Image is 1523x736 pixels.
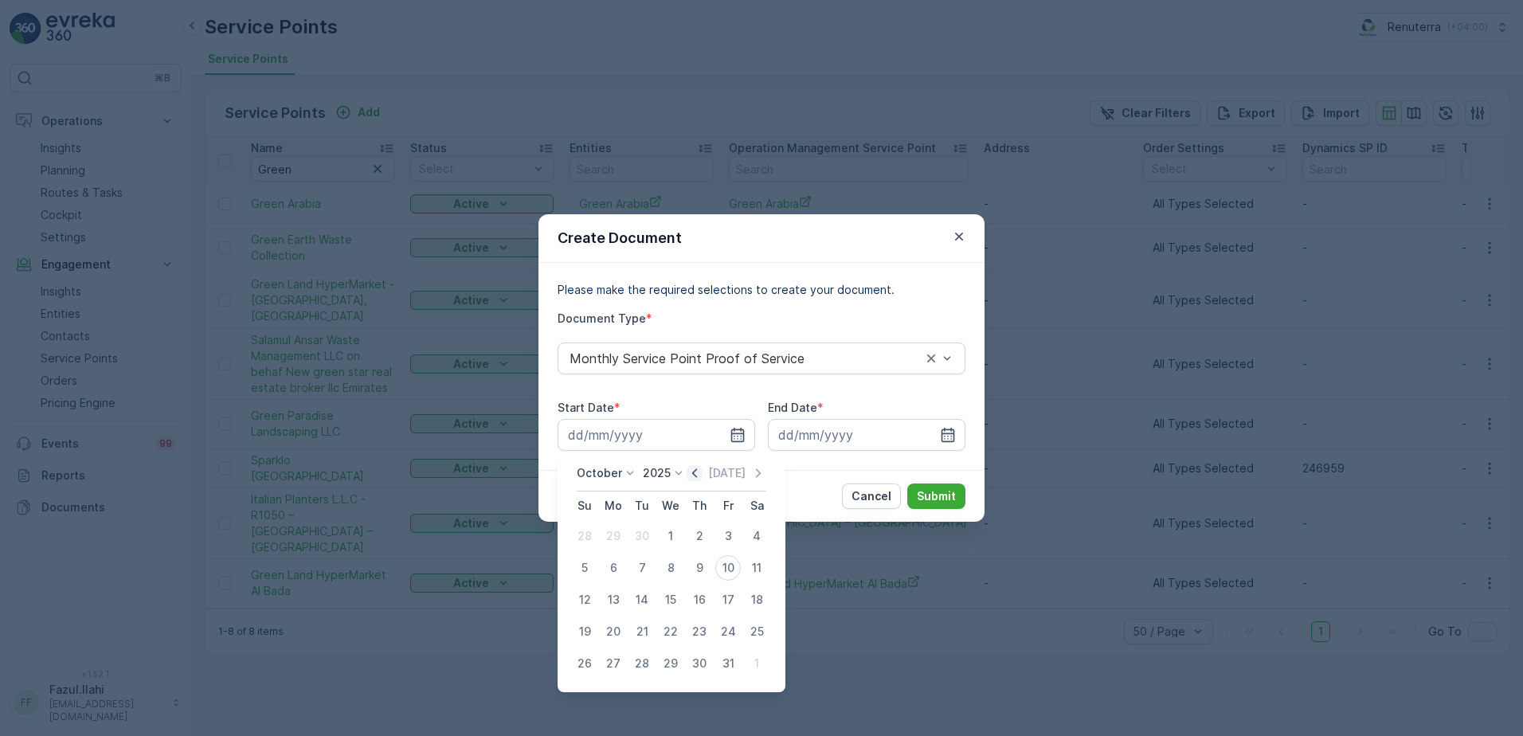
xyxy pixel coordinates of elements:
div: 3 [715,523,741,549]
th: Monday [599,491,628,520]
div: 5 [572,555,597,581]
div: 27 [601,651,626,676]
p: October [577,465,622,481]
div: 8 [658,555,683,581]
div: 6 [601,555,626,581]
button: Cancel [842,483,901,509]
div: 26 [572,651,597,676]
p: Submit [917,488,956,504]
th: Sunday [570,491,599,520]
div: 13 [601,587,626,613]
button: Submit [907,483,965,509]
div: 14 [629,587,655,613]
p: [DATE] [708,465,746,481]
div: 30 [629,523,655,549]
div: 18 [744,587,769,613]
div: 29 [601,523,626,549]
div: 11 [744,555,769,581]
div: 29 [658,651,683,676]
div: 23 [687,619,712,644]
div: 28 [572,523,597,549]
th: Saturday [742,491,771,520]
div: 4 [744,523,769,549]
p: Create Document [558,227,682,249]
input: dd/mm/yyyy [768,419,965,451]
div: 10 [715,555,741,581]
p: Please make the required selections to create your document. [558,282,965,298]
p: Cancel [852,488,891,504]
div: 25 [744,619,769,644]
div: 21 [629,619,655,644]
th: Thursday [685,491,714,520]
label: Start Date [558,401,614,414]
p: 2025 [643,465,671,481]
div: 2 [687,523,712,549]
div: 9 [687,555,712,581]
div: 22 [658,619,683,644]
div: 28 [629,651,655,676]
div: 31 [715,651,741,676]
div: 24 [715,619,741,644]
div: 12 [572,587,597,613]
div: 16 [687,587,712,613]
th: Tuesday [628,491,656,520]
th: Wednesday [656,491,685,520]
div: 7 [629,555,655,581]
div: 19 [572,619,597,644]
input: dd/mm/yyyy [558,419,755,451]
div: 20 [601,619,626,644]
th: Friday [714,491,742,520]
div: 1 [658,523,683,549]
div: 1 [744,651,769,676]
div: 30 [687,651,712,676]
div: 15 [658,587,683,613]
label: End Date [768,401,817,414]
label: Document Type [558,311,646,325]
div: 17 [715,587,741,613]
